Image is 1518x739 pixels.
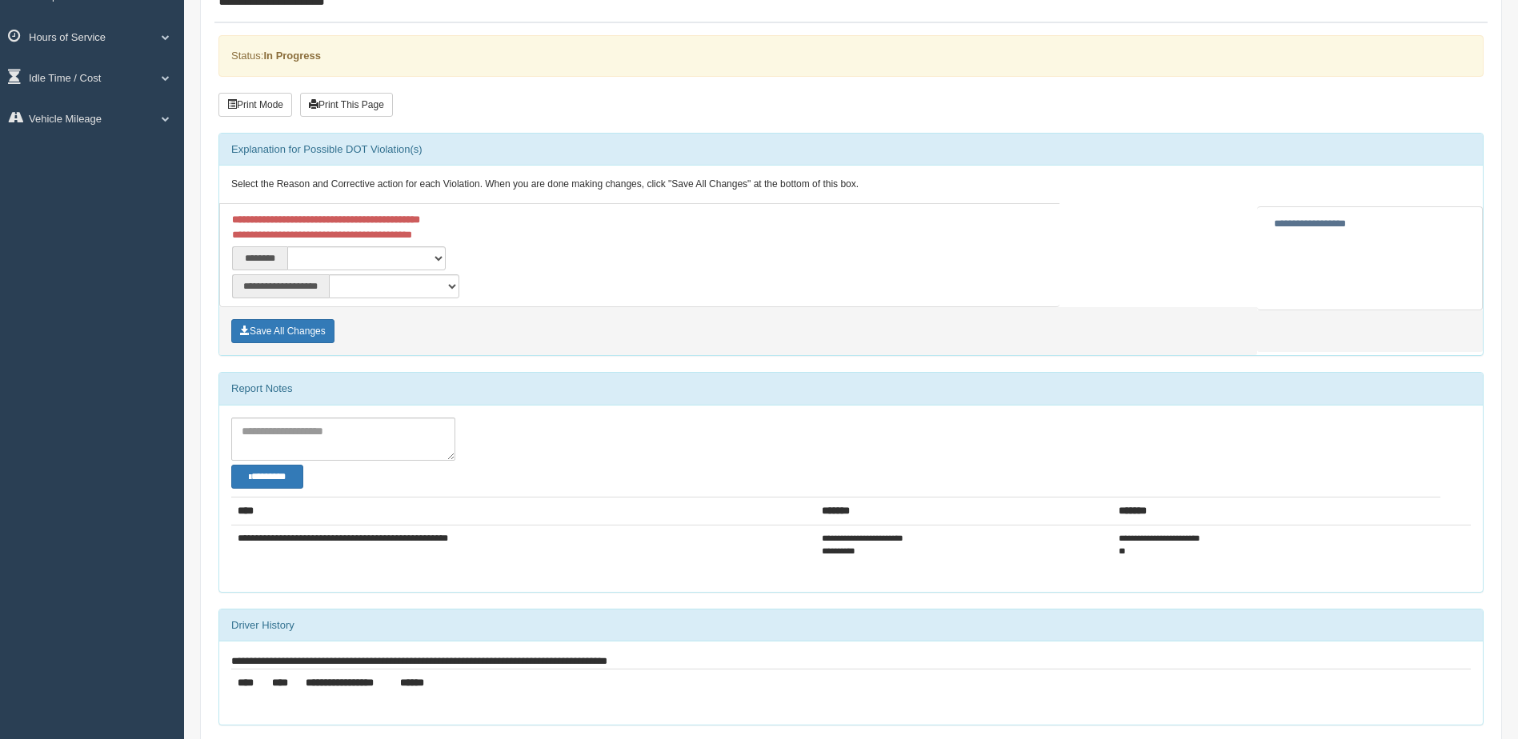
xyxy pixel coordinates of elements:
button: Print Mode [218,93,292,117]
div: Explanation for Possible DOT Violation(s) [219,134,1483,166]
button: Save [231,319,334,343]
div: Driver History [219,609,1483,641]
button: Print This Page [300,93,393,117]
div: Select the Reason and Corrective action for each Violation. When you are done making changes, cli... [219,166,1483,204]
button: Change Filter Options [231,465,303,489]
div: Report Notes [219,373,1483,405]
strong: In Progress [263,50,321,62]
div: Status: [218,35,1484,76]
